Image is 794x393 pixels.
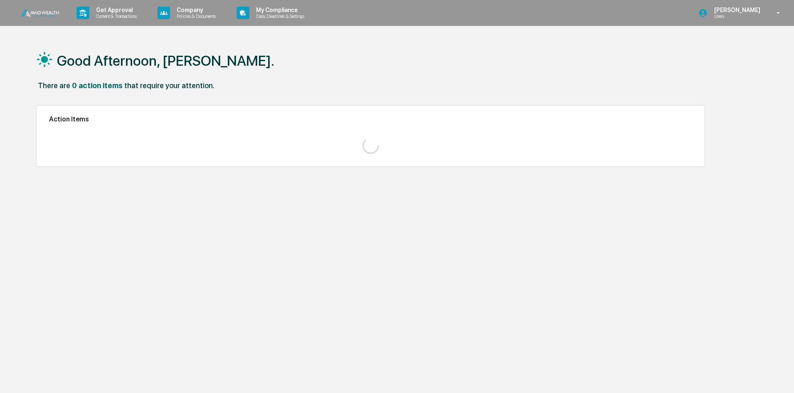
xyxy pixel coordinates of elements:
p: Policies & Documents [170,13,220,19]
p: Content & Transactions [89,13,141,19]
p: Users [708,13,764,19]
p: [PERSON_NAME] [708,7,764,13]
p: My Compliance [249,7,308,13]
div: 0 action items [72,81,123,90]
p: Data, Deadlines & Settings [249,13,308,19]
h2: Action Items [49,115,692,123]
div: There are [38,81,70,90]
p: Company [170,7,220,13]
p: Get Approval [89,7,141,13]
h1: Good Afternoon, [PERSON_NAME]. [57,52,274,69]
img: logo [20,8,60,18]
div: that require your attention. [124,81,215,90]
